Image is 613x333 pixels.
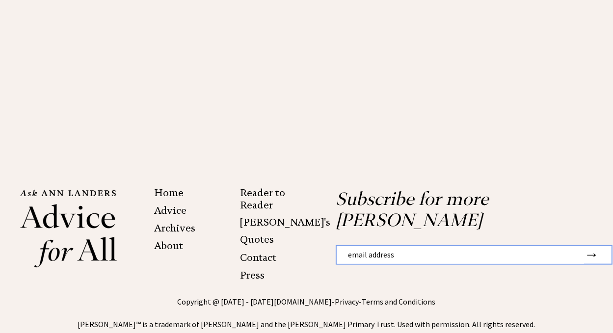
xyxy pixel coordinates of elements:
[154,240,183,252] a: About
[335,297,359,307] a: Privacy
[240,216,330,245] a: [PERSON_NAME]'s Quotes
[362,297,436,307] a: Terms and Conditions
[154,187,184,199] a: Home
[78,297,535,329] span: Copyright @ [DATE] - [DATE] - - [PERSON_NAME]™ is a trademark of [PERSON_NAME] and the [PERSON_NA...
[240,269,265,281] a: Press
[154,222,195,234] a: Archives
[240,252,276,263] a: Contact
[584,246,599,263] button: →
[20,188,117,269] img: Ann%20Landers%20footer%20logo_small.png
[274,297,332,307] a: [DOMAIN_NAME]
[306,188,593,296] div: Subscribe for more [PERSON_NAME]
[337,246,584,264] input: email address
[240,187,285,211] a: Reader to Reader
[154,205,187,216] a: Advice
